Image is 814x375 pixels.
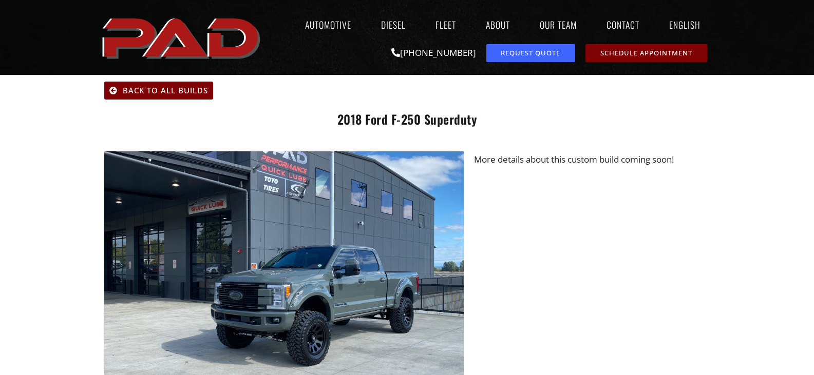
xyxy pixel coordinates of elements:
[123,87,208,94] span: Back To All Builds
[99,10,266,65] img: The image shows the word "PAD" in bold, red, uppercase letters with a slight shadow effect.
[600,50,692,56] span: Schedule Appointment
[474,151,710,168] p: More details about this custom build coming soon!
[530,13,586,36] a: Our Team
[104,82,213,100] a: Back To All Builds
[266,13,715,36] nav: Menu
[476,13,520,36] a: About
[104,110,710,128] h1: 2018 Ford F-250 Superduty
[426,13,466,36] a: Fleet
[295,13,361,36] a: Automotive
[486,44,575,62] a: request a service or repair quote
[391,47,476,58] a: [PHONE_NUMBER]
[585,44,707,62] a: schedule repair or service appointment
[501,50,560,56] span: Request Quote
[597,13,649,36] a: Contact
[659,13,715,36] a: English
[371,13,415,36] a: Diesel
[99,10,266,65] a: pro automotive and diesel home page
